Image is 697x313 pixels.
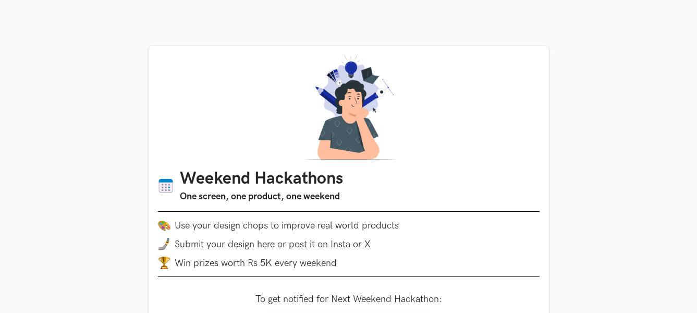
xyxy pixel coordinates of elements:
li: Win prizes worth Rs 5K every weekend [158,257,540,269]
img: Calendar icon [158,178,174,194]
img: A designer thinking [299,55,399,160]
img: trophy.png [158,257,170,269]
h3: One screen, one product, one weekend [180,189,343,204]
h1: Weekend Hackathons [180,169,343,189]
label: To get notified for Next Weekend Hackathon: [255,294,442,305]
li: Use your design chops to improve real world products [158,219,540,232]
img: mobile-in-hand.png [158,238,170,250]
img: palette.png [158,219,170,232]
span: Submit your design here or post it on Insta or X [175,239,371,250]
